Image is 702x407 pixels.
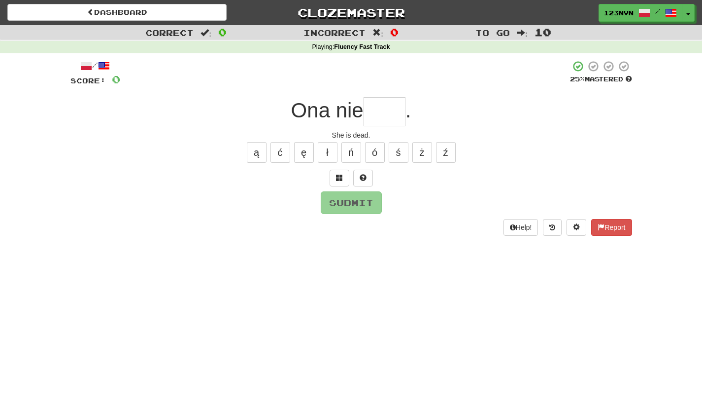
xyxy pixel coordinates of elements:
button: ł [318,142,337,163]
span: Incorrect [303,28,366,37]
button: Switch sentence to multiple choice alt+p [330,170,349,186]
button: Report [591,219,632,236]
button: ś [389,142,408,163]
div: She is dead. [70,130,632,140]
button: ó [365,142,385,163]
span: 0 [112,73,120,85]
button: ą [247,142,267,163]
button: ć [270,142,290,163]
strong: Fluency Fast Track [334,43,390,50]
span: 0 [390,26,399,38]
span: : [372,29,383,37]
button: ń [341,142,361,163]
div: / [70,60,120,73]
span: / [655,8,660,15]
span: Score: [70,76,106,85]
a: Dashboard [7,4,227,21]
span: . [405,99,411,122]
div: Mastered [570,75,632,84]
button: Single letter hint - you only get 1 per sentence and score half the points! alt+h [353,170,373,186]
button: ż [412,142,432,163]
button: Help! [503,219,538,236]
a: 123nvn / [599,4,682,22]
button: Submit [321,191,382,214]
a: Clozemaster [241,4,461,21]
span: 0 [218,26,227,38]
span: Ona nie [291,99,364,122]
span: 25 % [570,75,585,83]
span: Correct [145,28,194,37]
span: 10 [535,26,551,38]
button: ź [436,142,456,163]
span: : [517,29,528,37]
span: : [201,29,211,37]
span: 123nvn [604,8,634,17]
button: Round history (alt+y) [543,219,562,236]
span: To go [475,28,510,37]
button: ę [294,142,314,163]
